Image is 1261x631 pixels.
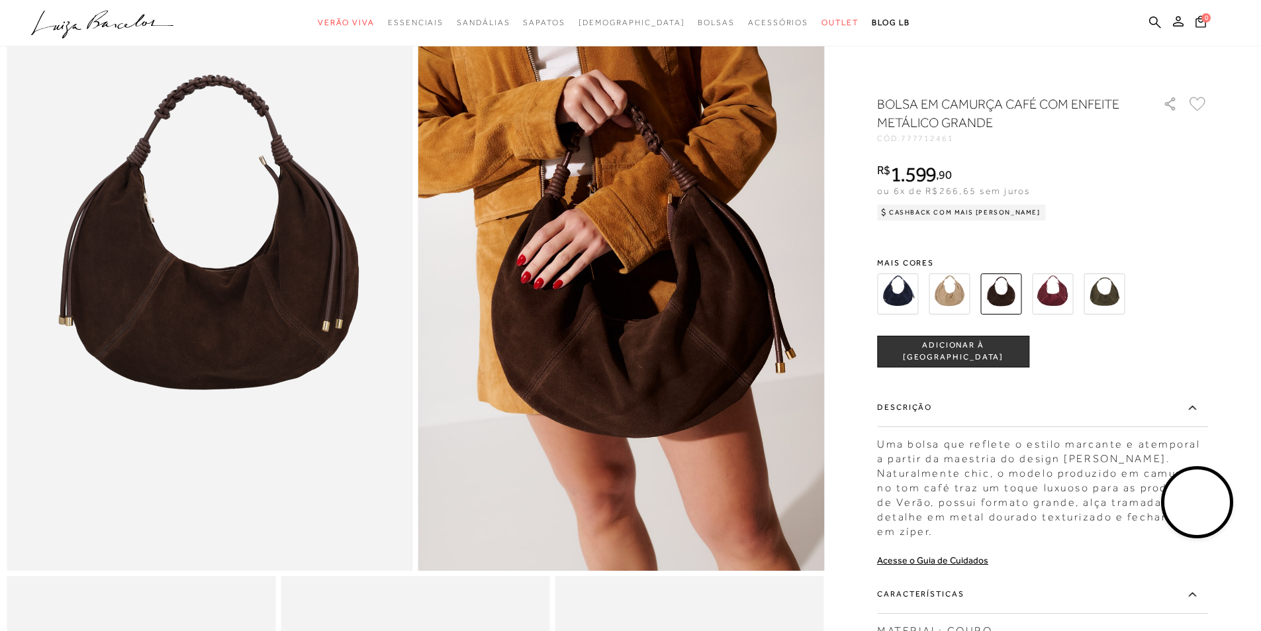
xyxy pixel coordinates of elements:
span: ADICIONAR À [GEOGRAPHIC_DATA] [878,340,1029,363]
div: CÓD: [877,134,1142,142]
img: BOLSA EM CAMURÇA VERDE TOMILHO COM ENFEITE METÁLICO GRANDE [1084,273,1125,315]
span: Essenciais [388,18,444,27]
span: Sandálias [457,18,510,27]
a: BLOG LB [872,11,910,35]
img: BOLSA EM CAMURÇA AZUL NAVAL COM ENFEITE METÁLICO GRANDE [877,273,918,315]
a: categoryNavScreenReaderText [821,11,859,35]
div: Uma bolsa que reflete o estilo marcante e atemporal a partir da maestria do design [PERSON_NAME].... [877,430,1208,539]
span: 0 [1201,13,1211,23]
img: BOLSA EM CAMURÇA MARSALA COM ENFEITE METÁLICO GRANDE [1032,273,1073,315]
span: BLOG LB [872,18,910,27]
span: Acessórios [748,18,808,27]
a: categoryNavScreenReaderText [523,11,565,35]
a: categoryNavScreenReaderText [698,11,735,35]
div: Cashback com Mais [PERSON_NAME] [877,205,1046,220]
a: categoryNavScreenReaderText [318,11,375,35]
span: 90 [939,168,951,181]
img: BOLSA EM CAMURÇA CAFÉ COM ENFEITE METÁLICO GRANDE [980,273,1021,315]
span: ou 6x de R$266,65 sem juros [877,185,1030,196]
i: R$ [877,164,890,176]
a: Acesse o Guia de Cuidados [877,555,988,565]
span: [DEMOGRAPHIC_DATA] [579,18,685,27]
span: 1.599 [890,162,937,186]
i: , [936,169,951,181]
span: 777712461 [901,134,954,143]
span: Outlet [821,18,859,27]
button: ADICIONAR À [GEOGRAPHIC_DATA] [877,336,1029,367]
span: Verão Viva [318,18,375,27]
span: Bolsas [698,18,735,27]
label: Características [877,575,1208,614]
label: Descrição [877,389,1208,427]
h1: BOLSA EM CAMURÇA CAFÉ COM ENFEITE METÁLICO GRANDE [877,95,1125,132]
a: categoryNavScreenReaderText [748,11,808,35]
span: Sapatos [523,18,565,27]
a: categoryNavScreenReaderText [457,11,510,35]
span: Mais cores [877,259,1208,267]
button: 0 [1191,15,1210,32]
img: BOLSA EM CAMURÇA BEGE FENDI COM ENFEITE METÁLICO GRANDE [929,273,970,315]
a: noSubCategoriesText [579,11,685,35]
a: categoryNavScreenReaderText [388,11,444,35]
